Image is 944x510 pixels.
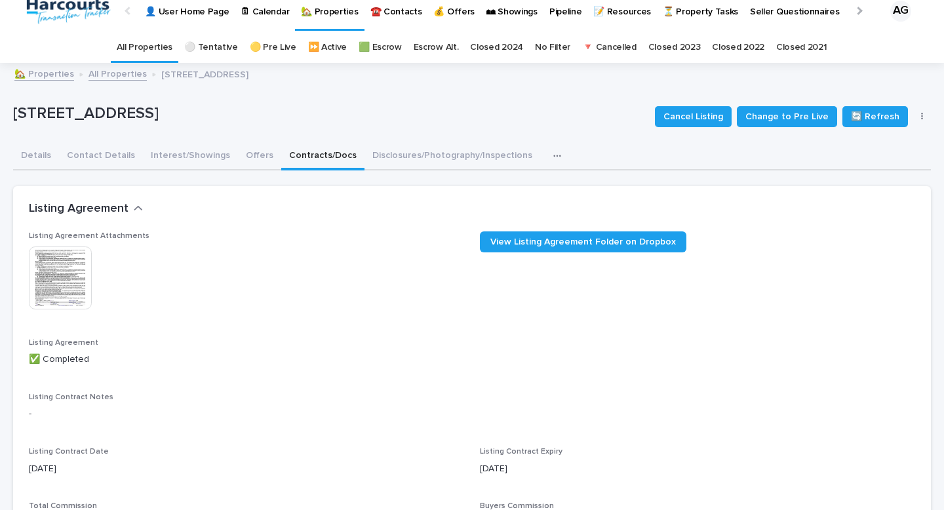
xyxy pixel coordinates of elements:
a: 🟡 Pre Live [250,32,296,63]
button: Offers [238,143,281,170]
button: Interest/Showings [143,143,238,170]
button: 🔄 Refresh [842,106,908,127]
p: - [29,407,915,421]
button: Cancel Listing [655,106,732,127]
button: Disclosures/Photography/Inspections [364,143,540,170]
p: [DATE] [480,462,915,476]
p: [STREET_ADDRESS] [161,66,248,81]
span: Listing Contract Notes [29,393,113,401]
span: Listing Agreement Attachments [29,232,149,240]
a: All Properties [88,66,147,81]
a: 🏡 Properties [14,66,74,81]
span: Buyers Commission [480,502,554,510]
button: Contact Details [59,143,143,170]
span: Listing Contract Date [29,448,109,456]
span: Cancel Listing [663,110,723,123]
p: [STREET_ADDRESS] [13,104,644,123]
button: Contracts/Docs [281,143,364,170]
div: AG [890,1,911,22]
span: Change to Pre Live [745,110,829,123]
button: Change to Pre Live [737,106,837,127]
span: Listing Agreement [29,339,98,347]
a: View Listing Agreement Folder on Dropbox [480,231,686,252]
a: Closed 2022 [712,32,764,63]
a: No Filter [535,32,570,63]
a: Closed 2021 [776,32,827,63]
h2: Listing Agreement [29,202,128,216]
span: View Listing Agreement Folder on Dropbox [490,237,676,246]
span: Listing Contract Expiry [480,448,562,456]
button: Listing Agreement [29,202,143,216]
a: Closed 2024 [470,32,523,63]
span: Total Commission [29,502,97,510]
a: Closed 2023 [648,32,701,63]
a: Escrow Alt. [414,32,459,63]
a: ⚪️ Tentative [184,32,238,63]
a: 🟩 Escrow [359,32,402,63]
button: Details [13,143,59,170]
a: 🔻 Cancelled [582,32,637,63]
p: ✅ Completed [29,353,464,366]
span: 🔄 Refresh [851,110,899,123]
a: ⏩ Active [308,32,347,63]
p: [DATE] [29,462,464,476]
a: All Properties [117,32,172,63]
